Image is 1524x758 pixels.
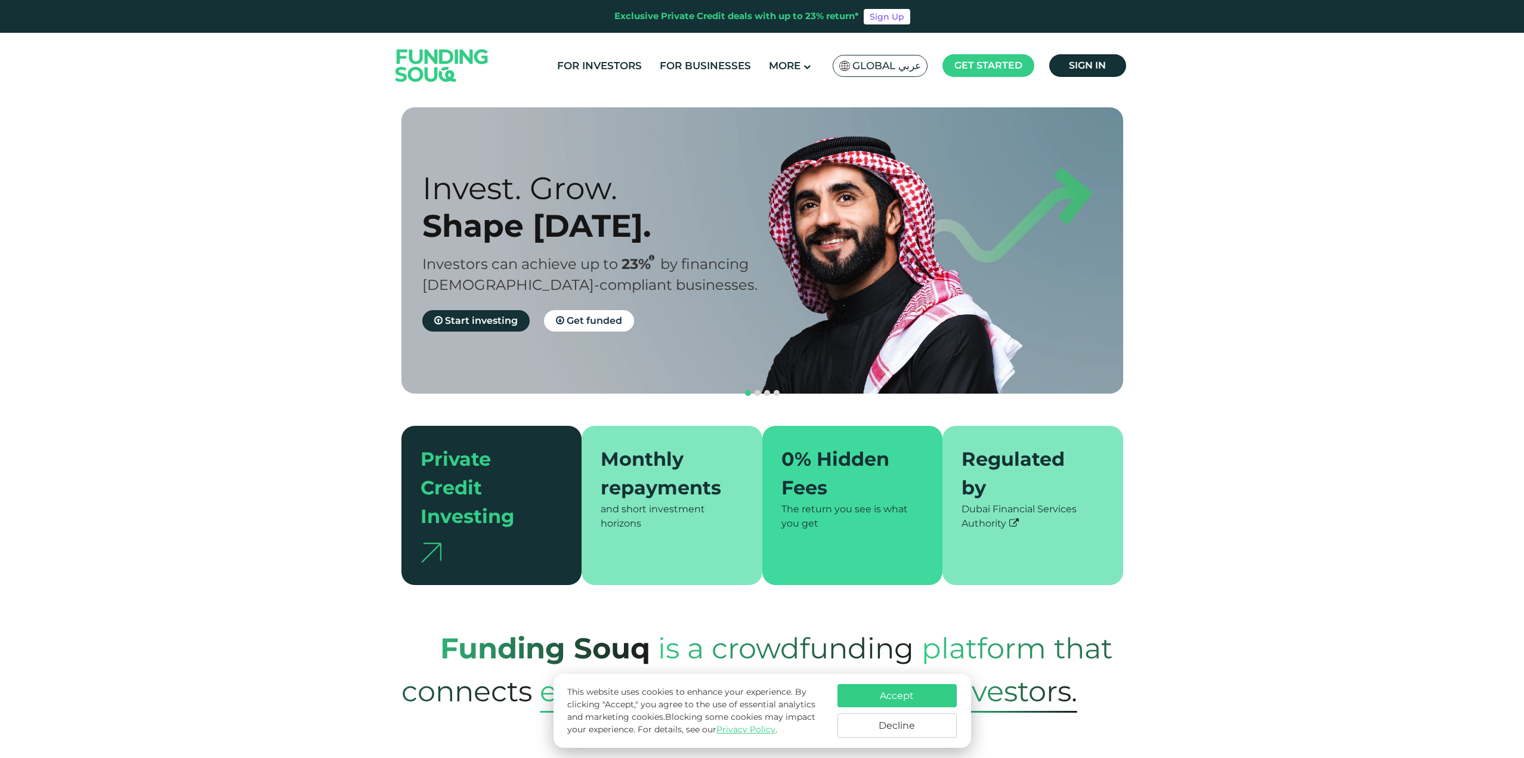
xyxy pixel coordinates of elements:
i: 23% IRR (expected) ~ 15% Net yield (expected) [649,255,654,261]
span: established [540,670,703,713]
button: navigation [772,388,781,398]
span: Global عربي [852,59,921,73]
span: More [769,60,800,72]
img: Logo [384,35,500,95]
span: with [874,662,937,720]
span: Sign in [1069,60,1106,71]
a: For Investors [554,56,645,76]
div: Dubai Financial Services Authority [962,502,1104,531]
div: 0% Hidden Fees [781,445,910,502]
div: Regulated by [962,445,1090,502]
div: Monthly repayments [601,445,729,502]
span: is a crowdfunding [658,619,914,677]
div: Shape [DATE]. [422,207,783,245]
span: 23% [622,255,660,273]
button: Decline [837,713,957,738]
button: navigation [743,388,753,398]
span: Start investing [445,315,518,326]
div: Invest. Grow. [422,169,783,207]
span: For details, see our . [638,724,777,735]
span: Businesses [711,670,866,713]
div: Exclusive Private Credit deals with up to 23% return* [614,10,859,23]
a: For Businesses [657,56,754,76]
img: SA Flag [839,61,850,71]
p: This website uses cookies to enhance your experience. By clicking "Accept," you agree to the use ... [567,686,825,736]
strong: Funding Souq [440,631,650,666]
span: Get funded [567,315,622,326]
span: Investors. [945,670,1077,713]
span: Get started [954,60,1022,71]
a: Get funded [544,310,634,332]
button: navigation [762,388,772,398]
img: arrow [421,543,441,562]
a: Sign Up [864,9,910,24]
a: Sign in [1049,54,1126,77]
a: Privacy Policy [716,724,775,735]
span: platform that connects [401,619,1112,720]
div: Private Credit Investing [421,445,549,531]
div: The return you see is what you get [781,502,924,531]
a: Start investing [422,310,530,332]
div: and short investment horizons [601,502,743,531]
span: Investors can achieve up to [422,255,618,273]
button: Accept [837,684,957,707]
span: Blocking some cookies may impact your experience. [567,711,815,735]
button: navigation [753,388,762,398]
